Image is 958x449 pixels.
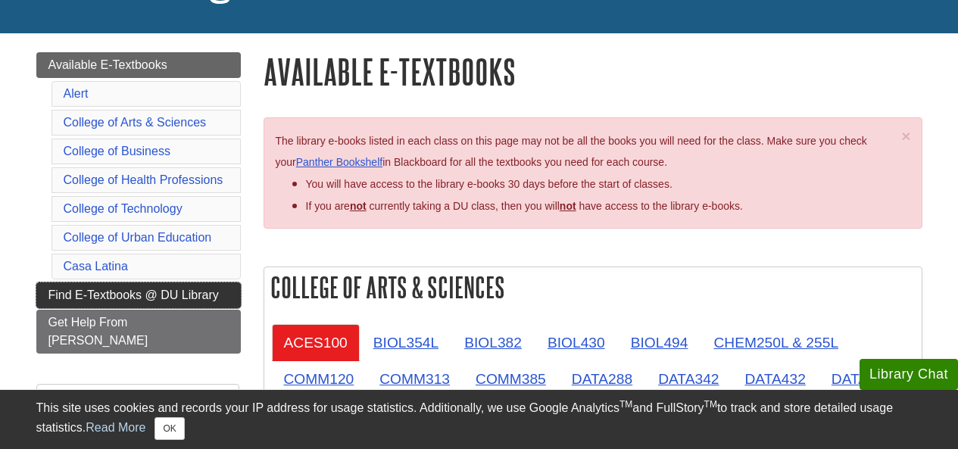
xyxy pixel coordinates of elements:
[36,399,922,440] div: This site uses cookies and records your IP address for usage statistics. Additionally, we use Goo...
[64,260,128,273] a: Casa Latina
[535,324,617,361] a: BIOL430
[64,202,183,215] a: College of Technology
[901,127,910,145] span: ×
[48,316,148,347] span: Get Help From [PERSON_NAME]
[619,324,701,361] a: BIOL494
[64,87,89,100] a: Alert
[64,231,212,244] a: College of Urban Education
[819,360,904,398] a: DATA625
[64,173,223,186] a: College of Health Professions
[701,324,850,361] a: CHEM250L & 255L
[367,360,462,398] a: COMM313
[154,417,184,440] button: Close
[264,267,922,307] h2: College of Arts & Sciences
[36,282,241,308] a: Find E-Textbooks @ DU Library
[276,135,867,169] span: The library e-books listed in each class on this page may not be all the books you will need for ...
[560,360,644,398] a: DATA288
[64,116,207,129] a: College of Arts & Sciences
[560,200,576,212] u: not
[272,360,367,398] a: COMM120
[86,421,145,434] a: Read More
[48,288,219,301] span: Find E-Textbooks @ DU Library
[350,200,367,212] strong: not
[37,385,239,416] h2: E-book Users
[64,145,170,157] a: College of Business
[860,359,958,390] button: Library Chat
[272,324,360,361] a: ACES100
[646,360,731,398] a: DATA342
[306,178,672,190] span: You will have access to the library e-books 30 days before the start of classes.
[361,324,451,361] a: BIOL354L
[48,58,167,71] span: Available E-Textbooks
[901,128,910,144] button: Close
[452,324,534,361] a: BIOL382
[306,200,743,212] span: If you are currently taking a DU class, then you will have access to the library e-books.
[36,52,241,78] a: Available E-Textbooks
[463,360,558,398] a: COMM385
[619,399,632,410] sup: TM
[732,360,817,398] a: DATA432
[704,399,717,410] sup: TM
[296,156,382,168] a: Panther Bookshelf
[36,310,241,354] a: Get Help From [PERSON_NAME]
[264,52,922,91] h1: Available E-Textbooks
